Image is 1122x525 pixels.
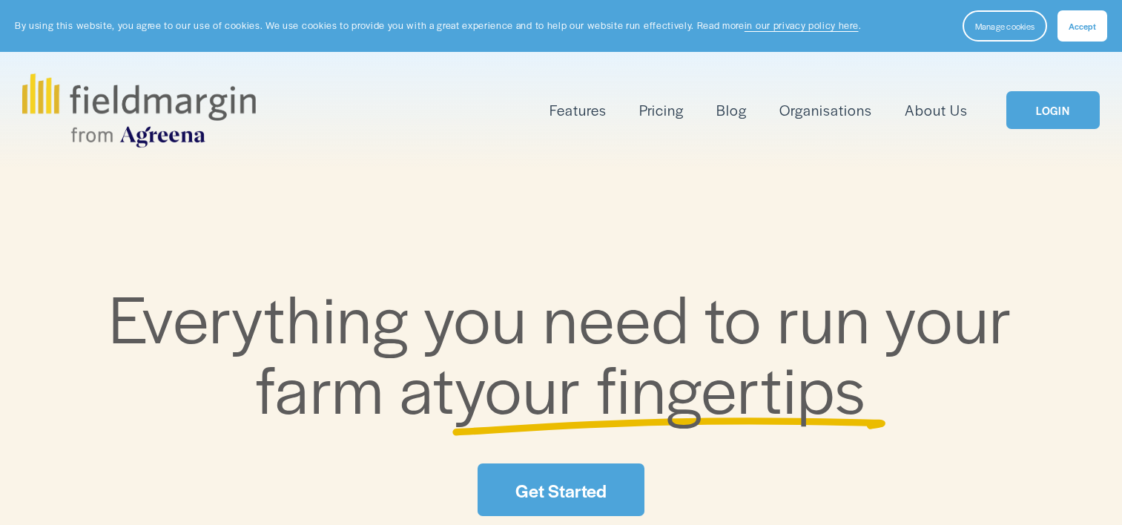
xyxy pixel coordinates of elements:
[550,99,607,121] span: Features
[1006,91,1100,129] a: LOGIN
[15,19,861,33] p: By using this website, you agree to our use of cookies. We use cookies to provide you with a grea...
[478,463,644,516] a: Get Started
[975,20,1034,32] span: Manage cookies
[716,98,747,122] a: Blog
[745,19,859,32] a: in our privacy policy here
[455,340,866,433] span: your fingertips
[639,98,684,122] a: Pricing
[963,10,1047,42] button: Manage cookies
[1057,10,1107,42] button: Accept
[905,98,968,122] a: About Us
[22,73,255,148] img: fieldmargin.com
[1069,20,1096,32] span: Accept
[779,98,872,122] a: Organisations
[109,270,1028,434] span: Everything you need to run your farm at
[550,98,607,122] a: folder dropdown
